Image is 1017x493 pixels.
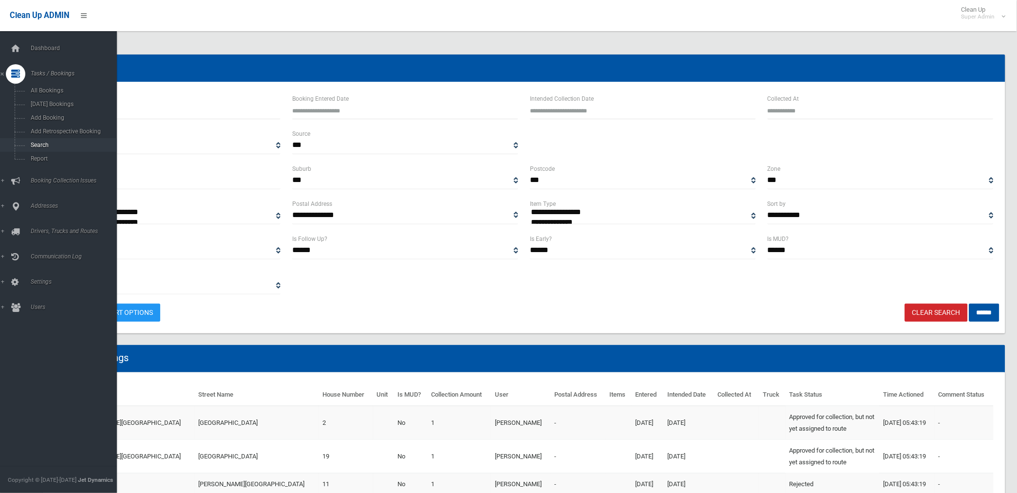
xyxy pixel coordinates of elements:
[663,439,714,473] td: [DATE]
[935,384,994,406] th: Comment Status
[714,384,759,406] th: Collected At
[935,406,994,440] td: -
[10,11,69,20] span: Clean Up ADMIN
[428,406,491,440] td: 1
[530,199,556,209] label: Item Type
[8,476,76,483] span: Copyright © [DATE]-[DATE]
[428,384,491,406] th: Collection Amount
[319,439,373,473] td: 19
[491,384,550,406] th: User
[28,45,125,52] span: Dashboard
[28,155,117,162] span: Report
[632,406,663,440] td: [DATE]
[786,384,880,406] th: Task Status
[905,304,968,322] a: Clear Search
[71,439,195,473] td: [PERSON_NAME][GEOGRAPHIC_DATA]
[786,439,880,473] td: Approved for collection, but not yet assigned to route
[935,439,994,473] td: -
[663,384,714,406] th: Intended Date
[292,93,349,104] label: Booking Entered Date
[71,406,195,440] td: [PERSON_NAME][GEOGRAPHIC_DATA]
[786,406,880,440] td: Approved for collection, but not yet assigned to route
[491,406,550,440] td: [PERSON_NAME]
[961,13,995,20] small: Super Admin
[394,439,428,473] td: No
[28,70,125,77] span: Tasks / Bookings
[768,93,799,104] label: Collected At
[880,406,935,440] td: [DATE] 05:43:19
[550,406,605,440] td: -
[530,93,594,104] label: Intended Collection Date
[195,384,319,406] th: Street Name
[28,128,117,135] span: Add Retrospective Booking
[28,142,117,148] span: Search
[28,228,125,235] span: Drivers, Trucks and Routes
[373,384,394,406] th: Unit
[606,384,632,406] th: Items
[632,439,663,473] td: [DATE]
[394,384,428,406] th: Is MUD?
[78,476,113,483] strong: Jet Dynamics
[632,384,663,406] th: Entered
[759,384,785,406] th: Truck
[880,439,935,473] td: [DATE] 05:43:19
[28,278,125,285] span: Settings
[428,439,491,473] td: 1
[319,384,373,406] th: House Number
[663,406,714,440] td: [DATE]
[28,101,117,108] span: [DATE] Bookings
[491,439,550,473] td: [PERSON_NAME]
[195,406,319,440] td: [GEOGRAPHIC_DATA]
[71,384,195,406] th: Suburb
[28,114,117,121] span: Add Booking
[28,202,125,209] span: Addresses
[90,304,160,322] a: Export Options
[550,439,605,473] td: -
[957,6,1005,20] span: Clean Up
[319,406,373,440] td: 2
[28,177,125,184] span: Booking Collection Issues
[28,87,117,94] span: All Bookings
[394,406,428,440] td: No
[880,384,935,406] th: Time Actioned
[28,253,125,260] span: Communication Log
[550,384,605,406] th: Postal Address
[28,304,125,310] span: Users
[195,439,319,473] td: [GEOGRAPHIC_DATA]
